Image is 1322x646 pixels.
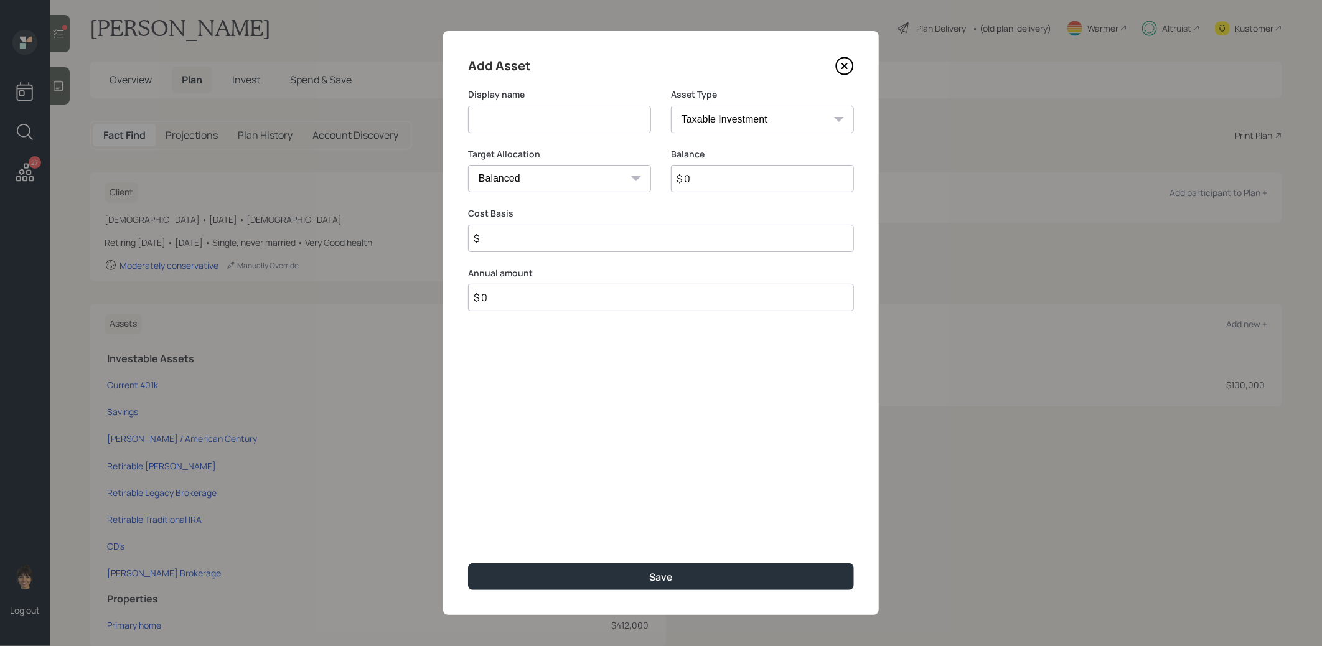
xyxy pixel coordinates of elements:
label: Target Allocation [468,148,651,161]
label: Balance [671,148,854,161]
div: Save [649,570,673,584]
label: Cost Basis [468,207,854,220]
h4: Add Asset [468,56,531,76]
label: Annual amount [468,267,854,279]
label: Display name [468,88,651,101]
label: Asset Type [671,88,854,101]
button: Save [468,563,854,590]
